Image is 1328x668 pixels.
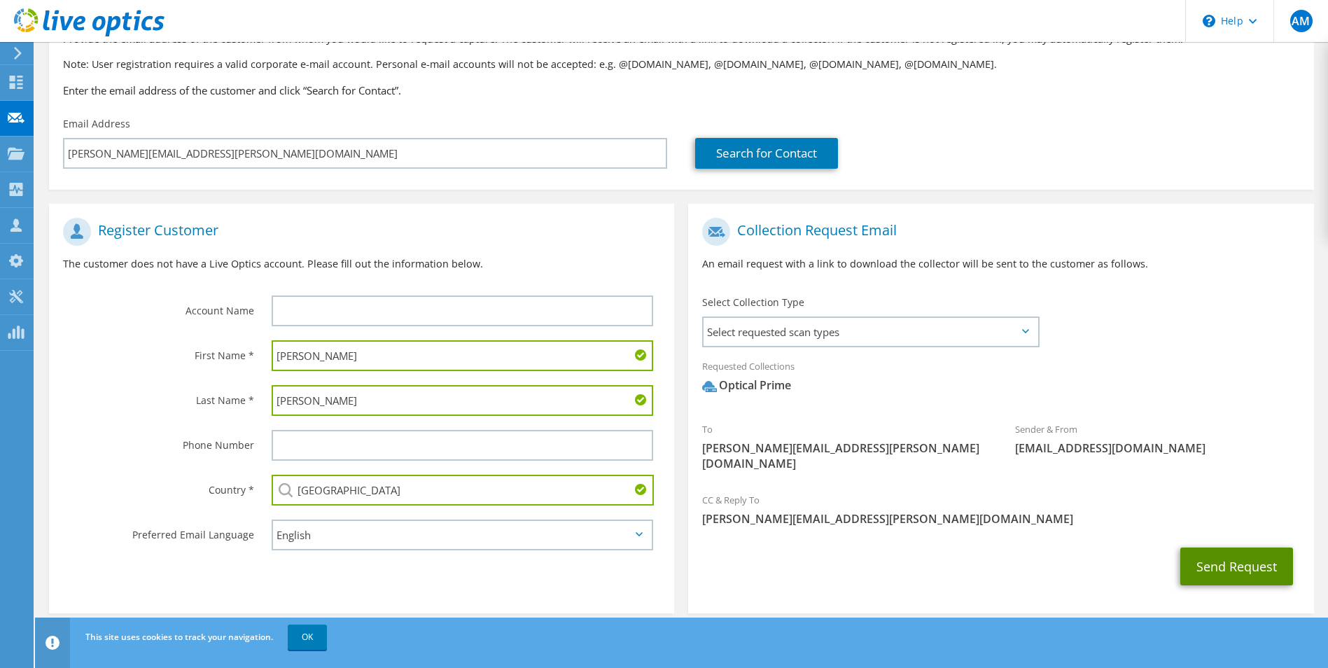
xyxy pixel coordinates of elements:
label: Email Address [63,117,130,131]
label: Select Collection Type [702,295,804,309]
button: Send Request [1180,548,1293,585]
svg: \n [1203,15,1215,27]
div: Requested Collections [688,352,1313,408]
span: [PERSON_NAME][EMAIL_ADDRESS][PERSON_NAME][DOMAIN_NAME] [702,511,1299,527]
span: Select requested scan types [704,318,1037,346]
label: Country * [63,475,254,497]
div: Sender & From [1001,415,1314,463]
h1: Collection Request Email [702,218,1292,246]
label: First Name * [63,340,254,363]
a: Search for Contact [695,138,838,169]
span: AM [1290,10,1313,32]
label: Preferred Email Language [63,520,254,542]
span: [PERSON_NAME][EMAIL_ADDRESS][PERSON_NAME][DOMAIN_NAME] [702,440,987,471]
a: OK [288,625,327,650]
label: Phone Number [63,430,254,452]
span: This site uses cookies to track your navigation. [85,631,273,643]
h1: Register Customer [63,218,653,246]
p: An email request with a link to download the collector will be sent to the customer as follows. [702,256,1299,272]
label: Account Name [63,295,254,318]
label: Last Name * [63,385,254,408]
div: CC & Reply To [688,485,1313,534]
p: Note: User registration requires a valid corporate e-mail account. Personal e-mail accounts will ... [63,57,1300,72]
div: To [688,415,1001,478]
p: The customer does not have a Live Optics account. Please fill out the information below. [63,256,660,272]
div: Optical Prime [702,377,791,394]
span: [EMAIL_ADDRESS][DOMAIN_NAME] [1015,440,1300,456]
h3: Enter the email address of the customer and click “Search for Contact”. [63,83,1300,98]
